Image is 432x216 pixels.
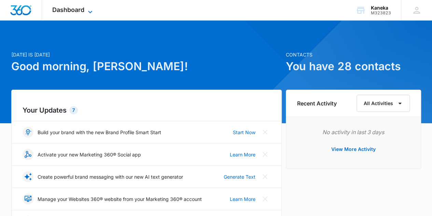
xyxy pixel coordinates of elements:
[38,151,141,158] p: Activate your new Marketing 360® Social app
[260,171,270,182] button: Close
[230,151,255,158] a: Learn More
[357,95,410,112] button: All Activities
[11,58,282,75] h1: Good morning, [PERSON_NAME]!
[38,129,161,136] p: Build your brand with the new Brand Profile Smart Start
[260,193,270,204] button: Close
[69,106,78,114] div: 7
[286,58,421,75] h1: You have 28 contacts
[286,51,421,58] p: Contacts
[260,149,270,160] button: Close
[371,11,391,15] div: account id
[297,99,337,107] h6: Recent Activity
[297,128,410,136] p: No activity in last 3 days
[371,5,391,11] div: account name
[38,195,202,203] p: Manage your Websites 360® website from your Marketing 360® account
[52,6,84,13] span: Dashboard
[324,141,382,157] button: View More Activity
[224,173,255,180] a: Generate Text
[230,195,255,203] a: Learn More
[260,127,270,138] button: Close
[23,105,270,115] h2: Your Updates
[233,129,255,136] a: Start Now
[38,173,183,180] p: Create powerful brand messaging with our new AI text generator
[11,51,282,58] p: [DATE] is [DATE]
